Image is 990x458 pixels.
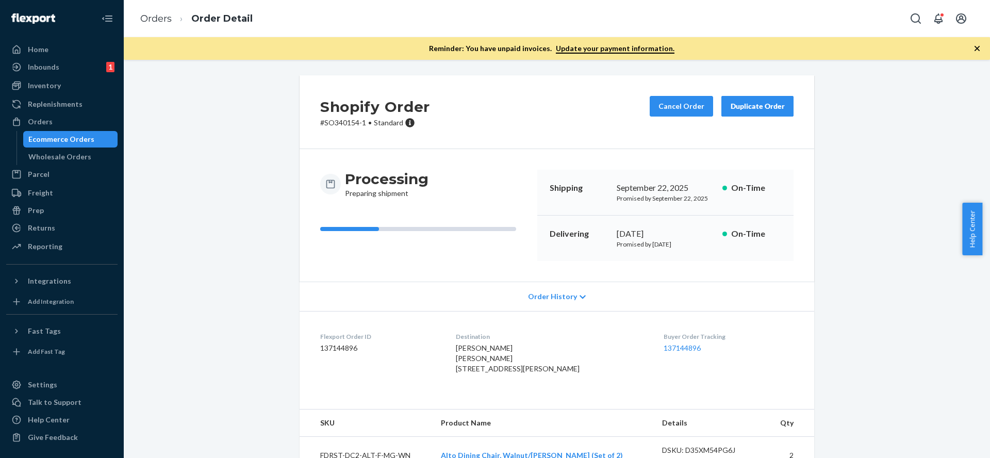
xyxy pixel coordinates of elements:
[320,96,430,118] h2: Shopify Order
[556,44,674,54] a: Update your payment information.
[28,152,91,162] div: Wholesale Orders
[433,410,654,437] th: Product Name
[28,134,94,144] div: Ecommerce Orders
[345,170,428,188] h3: Processing
[962,203,982,255] button: Help Center
[6,59,118,75] a: Inbounds1
[28,44,48,55] div: Home
[6,377,118,393] a: Settings
[923,427,980,453] iframe: Opens a widget where you can chat to one of our agents
[429,43,674,54] p: Reminder: You have unpaid invoices.
[320,332,439,341] dt: Flexport Order ID
[28,380,57,390] div: Settings
[28,241,62,252] div: Reporting
[28,169,49,179] div: Parcel
[654,410,767,437] th: Details
[6,166,118,183] a: Parcel
[951,8,971,29] button: Open account menu
[345,170,428,199] div: Preparing shipment
[550,228,608,240] p: Delivering
[6,113,118,130] a: Orders
[456,332,648,341] dt: Destination
[767,410,814,437] th: Qty
[6,293,118,310] a: Add Integration
[6,41,118,58] a: Home
[617,228,714,240] div: [DATE]
[191,13,253,24] a: Order Detail
[905,8,926,29] button: Open Search Box
[6,202,118,219] a: Prep
[6,273,118,289] button: Integrations
[28,276,71,286] div: Integrations
[132,4,261,34] ol: breadcrumbs
[664,343,701,352] a: 137144896
[140,13,172,24] a: Orders
[650,96,713,117] button: Cancel Order
[6,77,118,94] a: Inventory
[928,8,949,29] button: Open notifications
[456,343,580,373] span: [PERSON_NAME] [PERSON_NAME] [STREET_ADDRESS][PERSON_NAME]
[28,347,65,356] div: Add Fast Tag
[6,412,118,428] a: Help Center
[731,228,781,240] p: On-Time
[28,99,82,109] div: Replenishments
[97,8,118,29] button: Close Navigation
[320,343,439,353] dd: 137144896
[11,13,55,24] img: Flexport logo
[28,117,53,127] div: Orders
[28,432,78,443] div: Give Feedback
[28,205,44,216] div: Prep
[664,332,794,341] dt: Buyer Order Tracking
[6,220,118,236] a: Returns
[28,397,81,407] div: Talk to Support
[550,182,608,194] p: Shipping
[320,118,430,128] p: # SO340154-1
[28,297,74,306] div: Add Integration
[23,149,118,165] a: Wholesale Orders
[721,96,794,117] button: Duplicate Order
[28,415,70,425] div: Help Center
[6,238,118,255] a: Reporting
[6,323,118,339] button: Fast Tags
[6,429,118,446] button: Give Feedback
[6,343,118,360] a: Add Fast Tag
[106,62,114,72] div: 1
[528,291,577,302] span: Order History
[6,185,118,201] a: Freight
[6,394,118,411] button: Talk to Support
[374,118,403,127] span: Standard
[662,445,759,455] div: DSKU: D35XM54PG6J
[617,240,714,249] p: Promised by [DATE]
[730,101,785,111] div: Duplicate Order
[6,96,118,112] a: Replenishments
[23,131,118,148] a: Ecommerce Orders
[28,223,55,233] div: Returns
[617,194,714,203] p: Promised by September 22, 2025
[617,182,714,194] div: September 22, 2025
[28,62,59,72] div: Inbounds
[28,80,61,91] div: Inventory
[300,410,433,437] th: SKU
[28,188,53,198] div: Freight
[368,118,372,127] span: •
[28,326,61,336] div: Fast Tags
[731,182,781,194] p: On-Time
